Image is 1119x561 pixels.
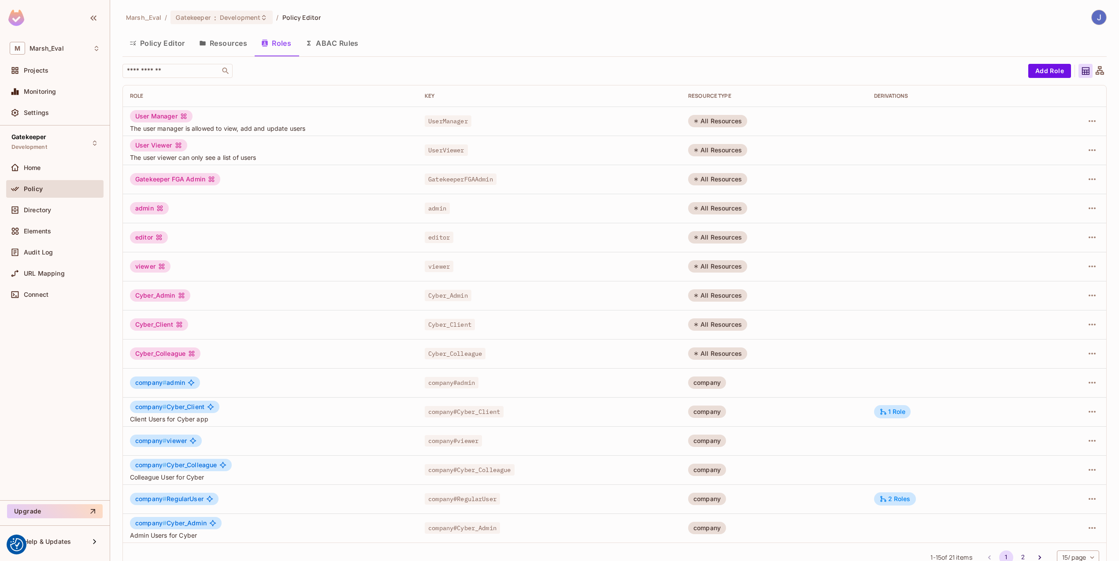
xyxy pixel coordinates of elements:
span: company#Cyber_Colleague [425,464,514,476]
div: RESOURCE TYPE [688,92,860,100]
span: Client Users for Cyber app [130,415,411,423]
span: GatekeeperFGAAdmin [425,173,497,185]
div: Key [425,92,674,100]
span: The user manager is allowed to view, add and update users [130,124,411,133]
span: admin [425,203,450,214]
span: Gatekeeper [11,133,47,140]
span: Connect [24,291,48,298]
span: Colleague User for Cyber [130,473,411,481]
div: All Resources [688,144,747,156]
div: Cyber_Colleague [130,347,200,360]
span: Gatekeeper [176,13,210,22]
span: Development [11,144,47,151]
span: company#Cyber_Admin [425,522,500,534]
div: 2 Roles [879,495,911,503]
span: Policy Editor [282,13,321,22]
button: Resources [192,32,254,54]
div: company [688,406,726,418]
span: viewer [425,261,453,272]
div: All Resources [688,318,747,331]
div: editor [130,231,168,244]
span: Policy [24,185,43,192]
span: Cyber_Colleague [425,348,485,359]
img: SReyMgAAAABJRU5ErkJggg== [8,10,24,26]
span: the active workspace [126,13,161,22]
span: Workspace: Marsh_Eval [30,45,64,52]
div: All Resources [688,115,747,127]
span: company#admin [425,377,478,388]
div: company [688,522,726,534]
span: M [10,42,25,55]
span: # [163,403,167,410]
span: company [135,495,167,502]
span: Cyber_Colleague [135,461,217,469]
button: Roles [254,32,298,54]
span: # [163,461,167,469]
div: company [688,493,726,505]
li: / [165,13,167,22]
button: Consent Preferences [10,538,23,551]
span: Admin Users for Cyber [130,531,411,539]
span: UserManager [425,115,471,127]
span: Cyber_Admin [135,520,207,527]
span: The user viewer can only see a list of users [130,153,411,162]
span: company [135,519,167,527]
span: company#RegularUser [425,493,500,505]
button: Upgrade [7,504,103,518]
span: Settings [24,109,49,116]
span: RegularUser [135,495,204,502]
span: viewer [135,437,187,444]
span: # [163,495,167,502]
div: 1 Role [879,408,906,416]
div: All Resources [688,289,747,302]
span: company [135,461,167,469]
li: / [276,13,278,22]
span: Elements [24,228,51,235]
span: URL Mapping [24,270,65,277]
div: admin [130,202,169,214]
span: Audit Log [24,249,53,256]
div: User Manager [130,110,193,122]
div: Role [130,92,411,100]
div: All Resources [688,260,747,273]
span: company [135,403,167,410]
button: ABAC Rules [298,32,366,54]
button: Policy Editor [122,32,192,54]
span: Monitoring [24,88,56,95]
span: company [135,437,167,444]
span: # [163,519,167,527]
span: Development [220,13,260,22]
div: All Resources [688,231,747,244]
span: Cyber_Admin [425,290,471,301]
img: Jose Basanta [1092,10,1106,25]
div: Derivations [874,92,1028,100]
span: Cyber_Client [135,403,204,410]
div: All Resources [688,202,747,214]
span: UserViewer [425,144,468,156]
div: viewer [130,260,170,273]
span: : [214,14,217,21]
span: # [163,437,167,444]
div: Gatekeeper FGA Admin [130,173,220,185]
span: editor [425,232,453,243]
span: Home [24,164,41,171]
span: admin [135,379,185,386]
span: company [135,379,167,386]
div: All Resources [688,173,747,185]
div: company [688,464,726,476]
span: Directory [24,207,51,214]
span: Help & Updates [24,538,71,545]
div: All Resources [688,347,747,360]
div: Cyber_Admin [130,289,190,302]
button: Add Role [1028,64,1071,78]
span: Projects [24,67,48,74]
span: Cyber_Client [425,319,475,330]
div: User Viewer [130,139,187,151]
span: # [163,379,167,386]
div: company [688,435,726,447]
div: Cyber_Client [130,318,188,331]
span: company#viewer [425,435,482,447]
span: company#Cyber_Client [425,406,504,417]
div: company [688,376,726,389]
img: Revisit consent button [10,538,23,551]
